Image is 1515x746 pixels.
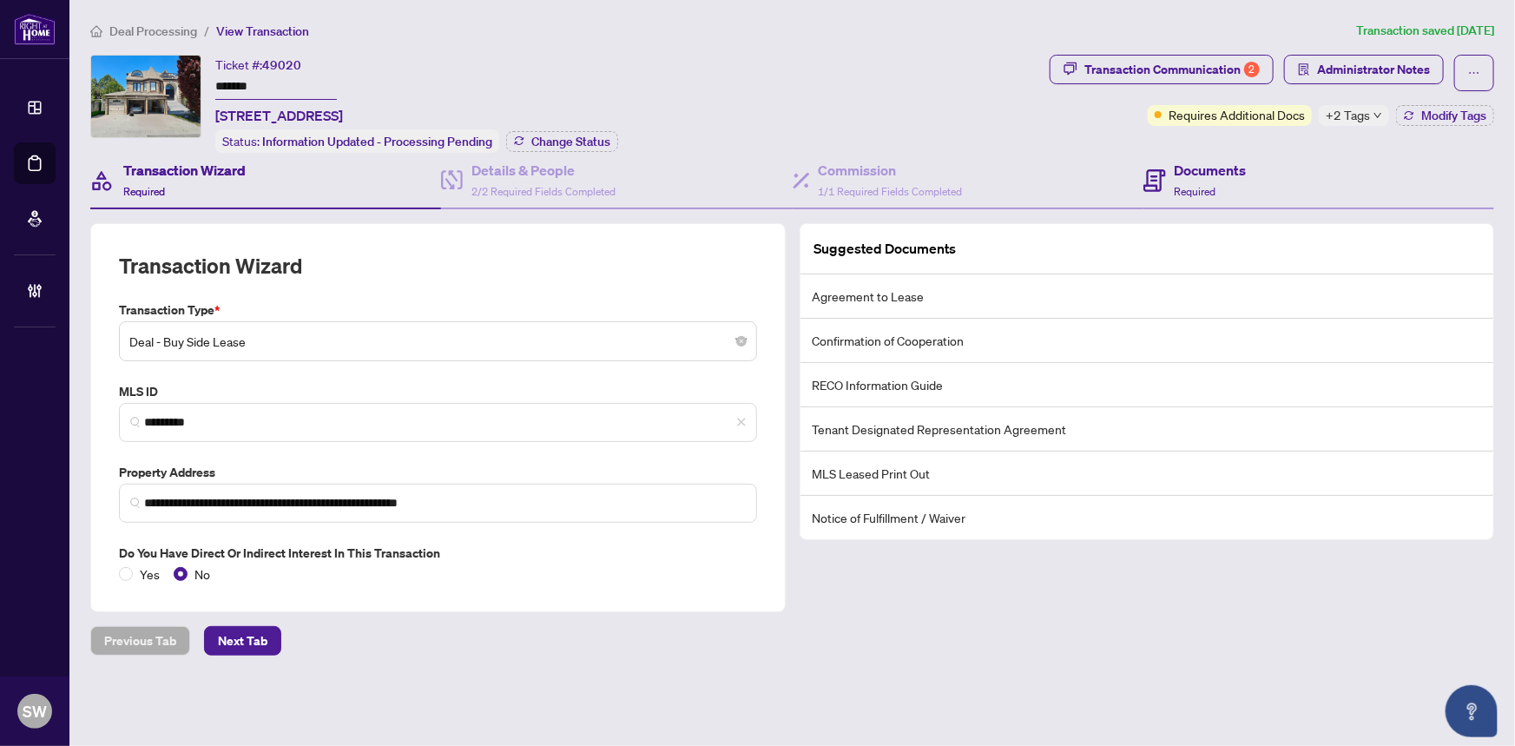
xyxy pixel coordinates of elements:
button: Previous Tab [90,626,190,656]
span: ellipsis [1468,67,1480,79]
h2: Transaction Wizard [119,252,302,280]
li: / [204,21,209,41]
span: close-circle [736,336,747,347]
li: Confirmation of Cooperation [800,319,1494,363]
h4: Transaction Wizard [123,160,246,181]
button: Open asap [1446,685,1498,737]
label: Do you have direct or indirect interest in this transaction [119,544,757,563]
span: Change Status [531,135,610,148]
h4: Documents [1175,160,1247,181]
span: Information Updated - Processing Pending [262,134,492,149]
img: logo [14,13,56,45]
label: Transaction Type [119,300,757,320]
button: Transaction Communication2 [1050,55,1274,84]
label: Property Address [119,463,757,482]
span: 49020 [262,57,301,73]
button: Next Tab [204,626,281,656]
article: Suggested Documents [814,238,957,260]
li: Tenant Designated Representation Agreement [800,407,1494,452]
span: solution [1298,63,1310,76]
span: [STREET_ADDRESS] [215,105,343,126]
span: No [188,564,217,584]
span: close [736,417,747,427]
span: home [90,25,102,37]
img: IMG-N12190502_1.jpg [91,56,201,137]
div: 2 [1244,62,1260,77]
li: MLS Leased Print Out [800,452,1494,496]
span: Yes [133,564,167,584]
h4: Commission [819,160,963,181]
span: Deal Processing [109,23,197,39]
img: search_icon [130,417,141,427]
button: Administrator Notes [1284,55,1444,84]
span: down [1373,111,1382,120]
span: SW [23,699,47,723]
span: +2 Tags [1326,105,1370,125]
span: View Transaction [216,23,309,39]
button: Modify Tags [1396,105,1494,126]
span: 1/1 Required Fields Completed [819,185,963,198]
h4: Details & People [471,160,616,181]
label: MLS ID [119,382,757,401]
li: RECO Information Guide [800,363,1494,407]
img: search_icon [130,498,141,508]
span: Administrator Notes [1317,56,1430,83]
article: Transaction saved [DATE] [1356,21,1494,41]
span: 2/2 Required Fields Completed [471,185,616,198]
li: Agreement to Lease [800,274,1494,319]
span: Requires Additional Docs [1169,105,1305,124]
span: Required [123,185,165,198]
div: Status: [215,129,499,153]
div: Transaction Communication [1084,56,1260,83]
span: Required [1175,185,1216,198]
li: Notice of Fulfillment / Waiver [800,496,1494,539]
span: Deal - Buy Side Lease [129,325,747,358]
button: Change Status [506,131,618,152]
span: Modify Tags [1421,109,1486,122]
div: Ticket #: [215,55,301,75]
span: Next Tab [218,627,267,655]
